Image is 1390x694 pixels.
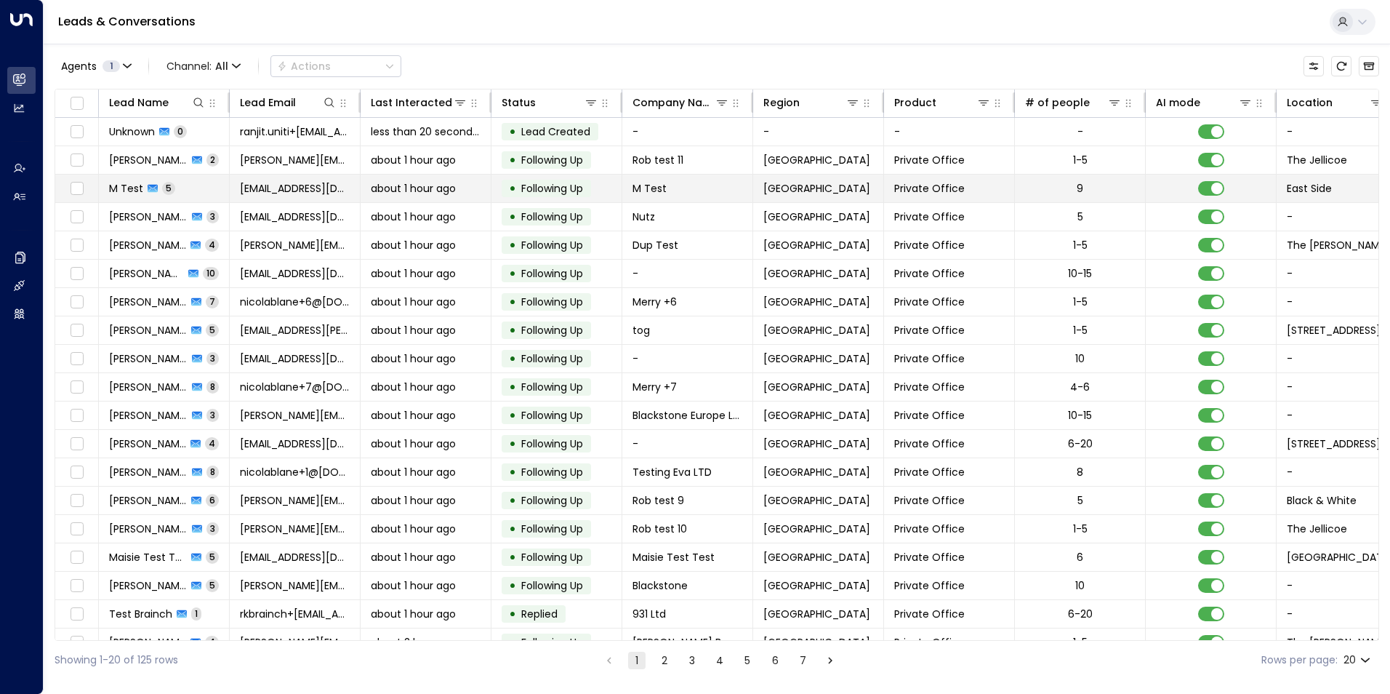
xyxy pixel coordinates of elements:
span: laurent.machenaud@blackstone.com [240,408,350,423]
span: Nicola Merry [109,295,187,309]
span: robert noguerro [109,323,187,338]
span: adam.shah@blackstone.com [240,578,350,593]
span: London [763,351,870,366]
span: Private Office [894,493,965,508]
div: 9 [1077,181,1083,196]
div: Lead Email [240,94,296,111]
button: Go to page 4 [711,652,728,669]
div: • [509,176,516,201]
div: Button group with a nested menu [270,55,401,77]
span: 7 [206,295,219,308]
div: • [509,119,516,144]
span: Danny Babington [109,238,186,252]
span: maisiemking+4@gmail.com [240,550,350,565]
span: Private Office [894,380,965,394]
span: Toggle select row [68,293,86,311]
span: schmidtarndt1993@googlemail.com [240,266,350,281]
span: M Test [632,181,667,196]
span: 4 [205,239,219,251]
span: Maisie Test Test [632,550,715,565]
button: page 1 [628,652,646,669]
span: London [763,635,870,650]
span: Following Up [521,380,583,394]
td: - [753,118,884,145]
div: Showing 1-20 of 125 rows [55,653,178,668]
div: 6-20 [1068,436,1093,451]
div: AI mode [1156,94,1253,111]
span: Private Office [894,522,965,536]
span: Private Office [894,578,965,593]
div: 5 [1077,493,1083,508]
span: Toggle select row [68,492,86,510]
span: Black & White [1287,493,1357,508]
div: • [509,460,516,484]
span: Agents [61,61,97,71]
span: Following Up [521,493,583,508]
span: rkbrainch+1159@live.co.uk [240,607,350,621]
span: Channel: [161,56,246,76]
div: Company Name [632,94,715,111]
span: about 1 hour ago [371,436,456,451]
span: about 1 hour ago [371,210,456,224]
div: • [509,346,516,371]
span: Rob test 11 [632,153,683,167]
div: 5 [1077,210,1083,224]
div: • [509,318,516,343]
span: Jason Phillips [109,351,188,366]
button: Go to next page [821,652,839,669]
span: The Jellicoe [1287,522,1347,536]
span: Following Up [521,351,583,366]
span: Robert Noguera [109,153,188,167]
span: Toggle select row [68,322,86,340]
span: London [763,181,870,196]
span: London [763,295,870,309]
button: Go to page 7 [794,652,811,669]
span: London [763,550,870,565]
span: Merry +7 [632,380,677,394]
span: Nicola Merry [109,380,188,394]
span: 1 [191,607,201,620]
button: Channel:All [161,56,246,76]
div: # of people [1025,94,1122,111]
div: Last Interacted [371,94,467,111]
span: Following Up [521,295,583,309]
span: 4 [205,636,219,648]
button: Archived Leads [1359,56,1379,76]
span: Rayan Habbab [109,436,186,451]
span: Rob test 10 [632,522,687,536]
span: Toggle select row [68,520,86,538]
span: Toggle select row [68,463,86,482]
span: 3 [206,352,219,364]
span: Lead Created [521,124,590,139]
span: London [763,436,870,451]
span: Private Office [894,635,965,650]
span: 3 [206,522,219,535]
span: 5 [206,579,219,591]
span: aoiblank@icloud.com [240,210,350,224]
span: ranjit.uniti+1330@outlook.com [240,124,350,139]
div: • [509,290,516,314]
span: Toggle select row [68,605,86,623]
span: Maisie Test Test [109,550,187,565]
span: Adam Shah [109,578,187,593]
label: Rows per page: [1261,653,1338,668]
span: Private Office [894,181,965,196]
span: nicolablane+7@hotmail.com [240,380,350,394]
span: Robert Noguera [109,522,188,536]
span: Following Up [521,266,583,281]
span: Danny.b@mindspace.me [240,238,350,252]
span: Private Office [894,238,965,252]
div: Lead Name [109,94,206,111]
span: about 1 hour ago [371,578,456,593]
span: charlie.home+robert@gmail.com [240,323,350,338]
div: Region [763,94,800,111]
span: about 1 hour ago [371,408,456,423]
span: Toggle select row [68,378,86,396]
span: nicolablane+6@hotmail.com [240,295,350,309]
button: Actions [270,55,401,77]
span: 5 [206,324,219,336]
span: London [763,153,870,167]
span: 8 [206,380,219,393]
div: Last Interacted [371,94,452,111]
span: London [763,266,870,281]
